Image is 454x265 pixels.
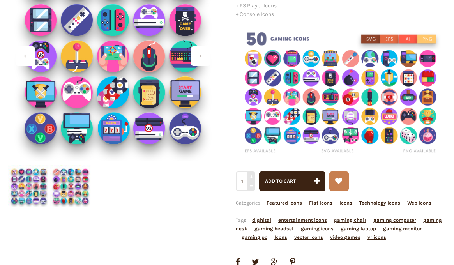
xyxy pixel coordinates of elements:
[359,200,400,206] a: Technology Icons
[254,226,294,231] a: gaming headset
[267,200,302,206] a: Featured Icons
[330,234,360,240] a: video games
[407,200,431,206] a: Web Icons
[242,234,267,240] a: gaming pc
[274,234,287,240] a: Icons
[309,200,332,206] a: Flat Icons
[294,234,323,240] a: vector icons
[278,217,327,223] a: entertainment icons
[236,200,431,206] span: Categories
[259,171,325,191] button: Add to cart
[236,217,442,240] span: Tags
[8,165,50,207] img: Gaming Icons
[236,24,446,159] img: 50 Gaming Icons
[373,217,416,223] a: gaming computer
[50,165,92,207] img: Gaming Icons
[341,226,376,231] a: gaming laptop
[265,178,296,184] span: Add to cart
[252,217,271,223] a: dighital
[339,200,352,206] a: Icons
[383,226,422,231] a: gaming monitor
[236,171,254,191] input: Qty
[301,226,334,231] a: gaming icons
[334,217,366,223] a: gaming chair
[367,234,386,240] a: vr icons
